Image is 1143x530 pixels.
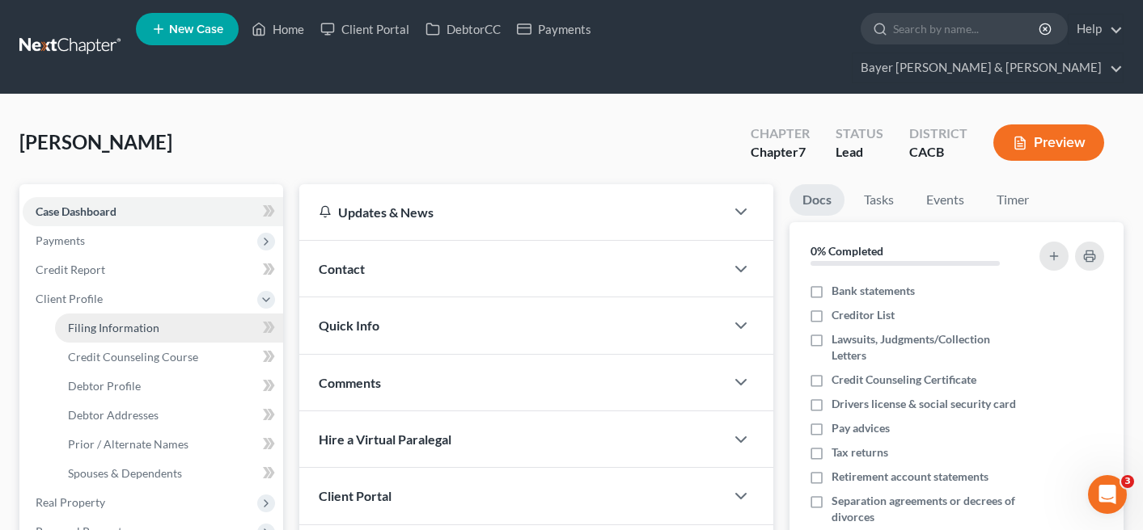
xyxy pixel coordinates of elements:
a: Spouses & Dependents [55,459,283,488]
span: Retirement account statements [832,469,988,485]
div: Chapter [751,124,810,143]
span: Lawsuits, Judgments/Collection Letters [832,331,1027,364]
span: Quick Info [319,318,379,333]
div: Lead [836,143,883,162]
a: Payments [509,15,599,44]
span: Debtor Profile [68,379,141,393]
strong: 0% Completed [811,244,883,258]
span: Client Profile [36,292,103,305]
a: Bayer [PERSON_NAME] & [PERSON_NAME] [853,53,1123,82]
a: Prior / Alternate Names [55,430,283,459]
span: Filing Information [68,321,159,334]
span: Hire a Virtual Paralegal [319,431,451,447]
a: Debtor Profile [55,372,283,401]
span: 7 [798,144,806,159]
span: [PERSON_NAME] [19,130,172,154]
span: Tax returns [832,444,888,461]
span: Payments [36,233,85,247]
a: Case Dashboard [23,197,283,226]
a: Debtor Addresses [55,401,283,430]
a: Credit Counseling Course [55,343,283,372]
span: Case Dashboard [36,204,116,218]
span: Separation agreements or decrees of divorces [832,493,1027,525]
span: Credit Report [36,263,105,276]
span: Pay advices [832,420,890,436]
div: Updates & News [319,204,705,221]
a: Filing Information [55,313,283,343]
span: Prior / Alternate Names [68,437,188,451]
div: CACB [909,143,967,162]
span: Bank statements [832,283,915,299]
span: Credit Counseling Certificate [832,372,976,388]
span: Client Portal [319,488,392,503]
button: Preview [993,124,1104,161]
span: Real Property [36,495,105,509]
a: Client Portal [312,15,417,44]
span: Comments [319,375,381,390]
div: Status [836,124,883,143]
a: Help [1069,15,1123,44]
a: DebtorCC [417,15,509,44]
iframe: Intercom live chat [1088,475,1127,514]
a: Events [913,184,977,216]
a: Tasks [851,184,907,216]
a: Timer [984,184,1042,216]
span: 3 [1121,475,1134,488]
a: Home [243,15,312,44]
span: Drivers license & social security card [832,396,1016,412]
span: Debtor Addresses [68,408,159,422]
div: Chapter [751,143,810,162]
a: Credit Report [23,255,283,284]
input: Search by name... [893,14,1041,44]
span: Contact [319,261,365,276]
span: New Case [169,23,223,36]
div: District [909,124,967,143]
a: Docs [790,184,845,216]
span: Spouses & Dependents [68,466,182,480]
span: Creditor List [832,307,895,323]
span: Credit Counseling Course [68,350,198,364]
